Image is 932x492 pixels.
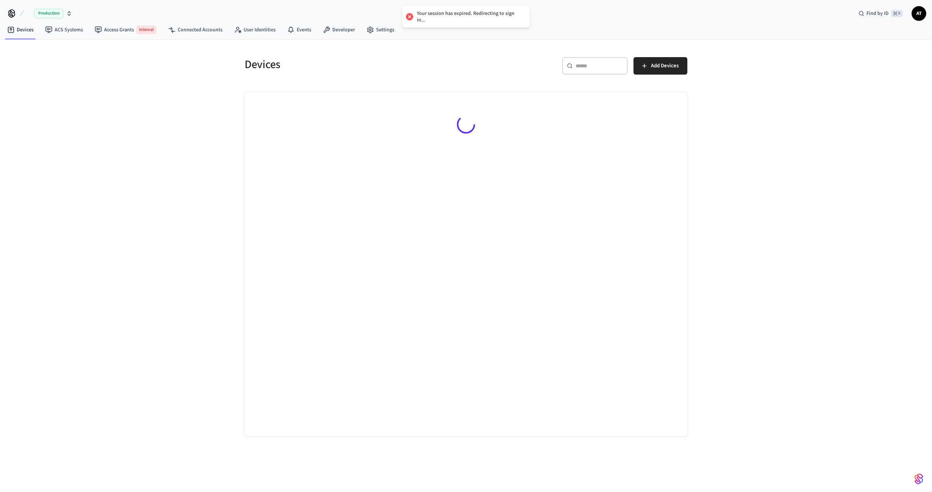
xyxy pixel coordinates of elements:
[912,7,925,20] span: AT
[228,23,281,36] a: User Identities
[34,9,63,18] span: Production
[39,23,89,36] a: ACS Systems
[853,7,909,20] div: Find by ID⌘ K
[361,23,400,36] a: Settings
[1,23,39,36] a: Devices
[866,10,889,17] span: Find by ID
[136,25,157,34] span: Internal
[891,10,903,17] span: ⌘ K
[651,61,679,71] span: Add Devices
[89,23,162,37] a: Access GrantsInternal
[417,10,522,23] div: Your session has expired. Redirecting to sign in...
[162,23,228,36] a: Connected Accounts
[633,57,687,75] button: Add Devices
[245,57,462,72] h5: Devices
[912,6,926,21] button: AT
[915,473,923,485] img: SeamLogoGradient.69752ec5.svg
[281,23,317,36] a: Events
[317,23,361,36] a: Developer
